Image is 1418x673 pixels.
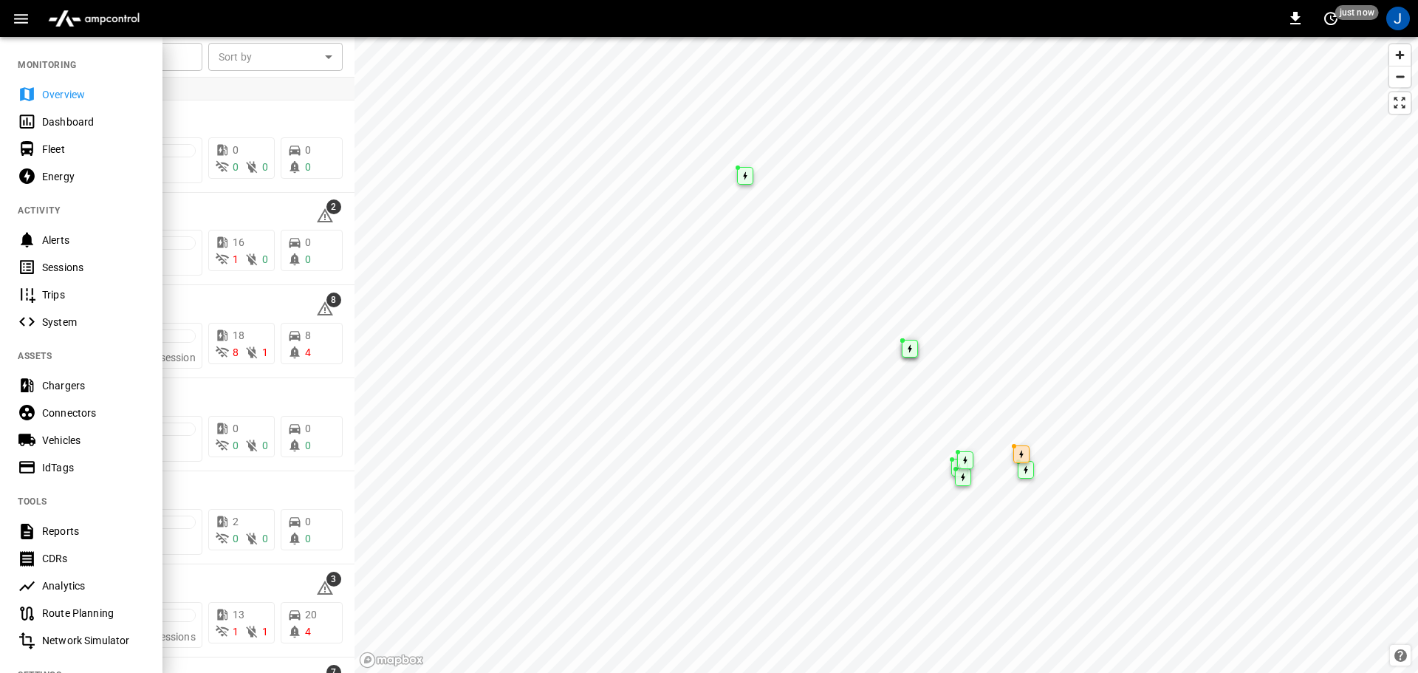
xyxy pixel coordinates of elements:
span: just now [1335,5,1379,20]
div: Overview [42,87,145,102]
div: Vehicles [42,433,145,448]
div: System [42,315,145,329]
button: set refresh interval [1319,7,1343,30]
div: Connectors [42,406,145,420]
div: Analytics [42,578,145,593]
div: Reports [42,524,145,539]
div: IdTags [42,460,145,475]
div: Fleet [42,142,145,157]
div: profile-icon [1386,7,1410,30]
img: ampcontrol.io logo [42,4,145,33]
div: Energy [42,169,145,184]
div: Network Simulator [42,633,145,648]
div: Chargers [42,378,145,393]
div: Trips [42,287,145,302]
div: Dashboard [42,115,145,129]
div: CDRs [42,551,145,566]
div: Sessions [42,260,145,275]
div: Route Planning [42,606,145,621]
div: Alerts [42,233,145,247]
